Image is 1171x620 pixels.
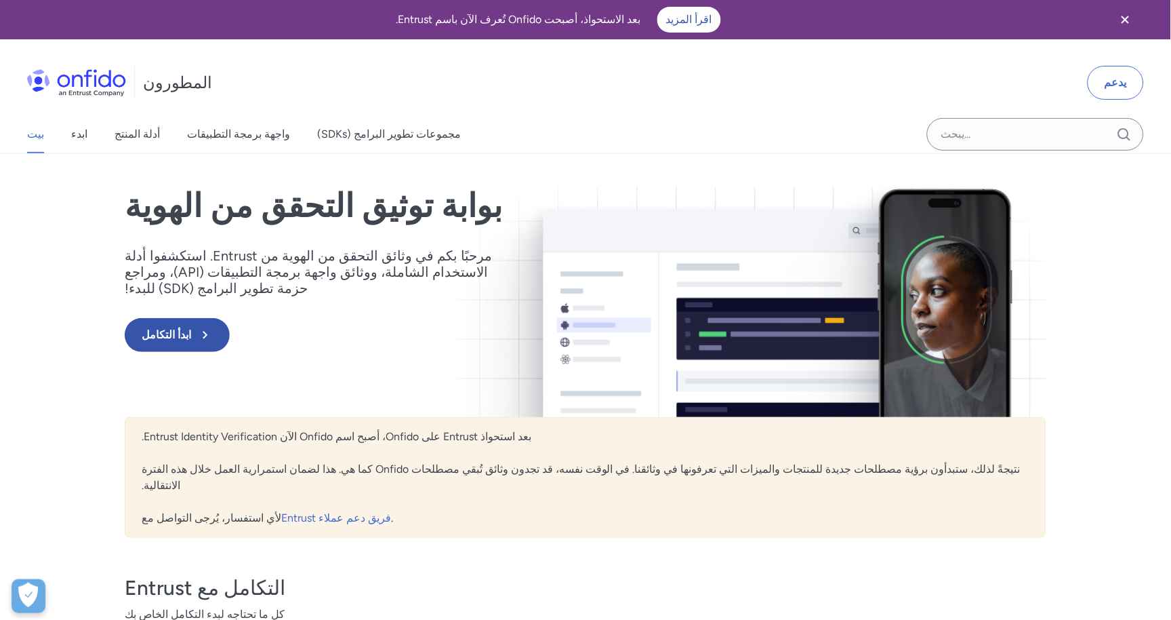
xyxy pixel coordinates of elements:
[71,128,87,140] font: ابدء
[281,511,391,524] a: فريق دعم عملاء Entrust
[1117,12,1134,28] svg: إغلاق اللافتة
[657,7,721,33] a: اقرأ المزيد
[12,579,45,613] button: فتح التفضيلات
[125,318,230,352] button: ابدأ التكامل
[927,118,1144,151] input: حقل إدخال بحث Onfido
[125,186,502,225] font: بوابة توثيق التحقق من الهوية
[317,128,461,140] font: مجموعات تطوير البرامج (SDKs)
[142,463,1021,492] font: نتيجةً لذلك، ستبدأون برؤية مصطلحات جديدة للمنتجات والميزات التي تعرفونها في وثائقنا. في الوقت نفس...
[1105,76,1127,89] font: يدعم
[142,430,531,443] font: بعد استحواذ Entrust على Onfido، أصبح اسم Onfido الآن Entrust Identity Verification.
[115,128,160,140] font: أدلة المنتج
[317,115,461,153] a: مجموعات تطوير البرامج (SDKs)
[143,73,212,92] font: المطورون
[115,115,160,153] a: أدلة المنتج
[125,575,285,600] font: التكامل مع Entrust
[391,511,393,524] font: .
[12,579,45,613] div: تفضيلات ملفات تعريف الارتباط
[187,128,290,140] font: واجهة برمجة التطبيقات
[27,115,44,153] a: بيت
[142,511,281,524] font: لأي استفسار، يُرجى التواصل مع
[142,328,191,341] font: ابدأ التكامل
[1088,66,1144,100] a: يدعم
[27,128,44,140] font: بيت
[27,69,126,96] img: شعار أونفيدو
[125,248,492,296] font: مرحبًا بكم في وثائق التحقق من الهوية من Entrust. استكشفوا أدلة الاستخدام الشاملة، ووثائق واجهة بر...
[125,318,504,352] a: ابدأ التكامل
[71,115,87,153] a: ابدء
[1101,3,1151,37] button: إغلاق اللافتة
[187,115,290,153] a: واجهة برمجة التطبيقات
[666,13,712,26] font: اقرأ المزيد
[396,13,641,26] font: بعد الاستحواذ، أصبحت Onfido تُعرف الآن باسم Entrust.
